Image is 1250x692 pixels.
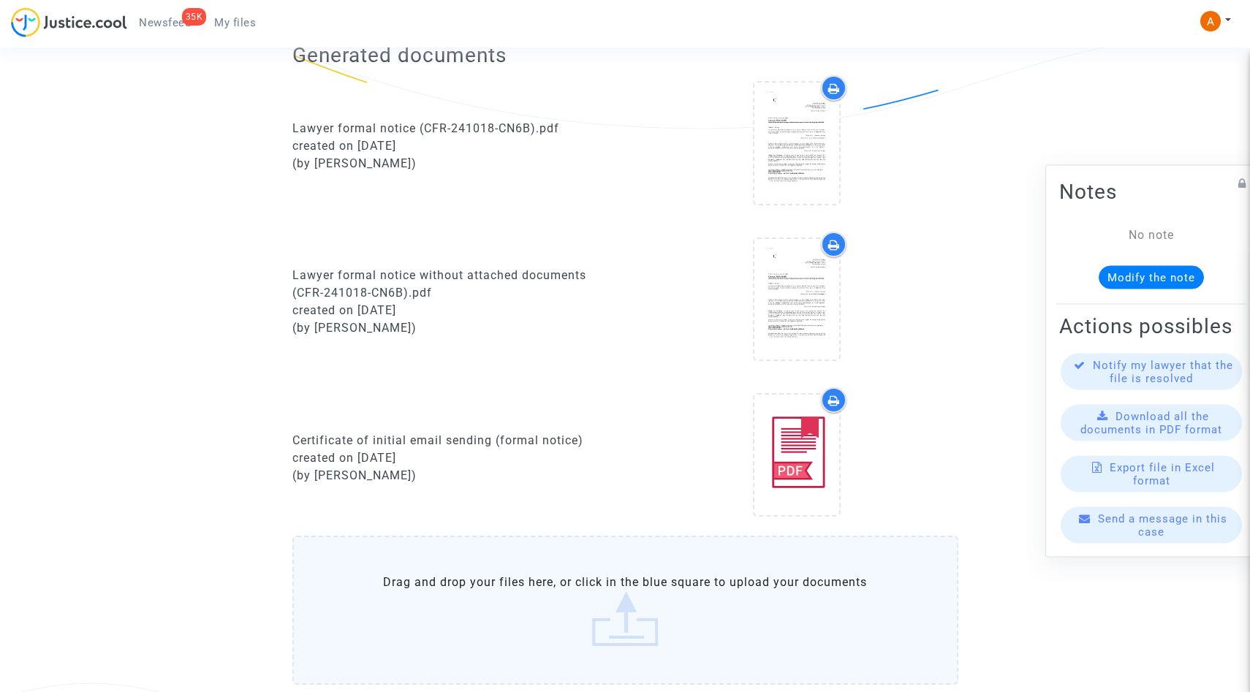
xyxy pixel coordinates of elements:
div: Certificate of initial email sending (formal notice) [292,432,615,449]
button: Modify the note [1099,265,1204,289]
span: My files [214,16,256,29]
a: My files [202,12,268,34]
div: (by [PERSON_NAME]) [292,467,615,484]
h2: Notes [1059,178,1243,204]
div: created on [DATE] [292,137,615,155]
div: Lawyer formal notice (CFR-241018-CN6B).pdf [292,120,615,137]
span: Export file in Excel format [1110,460,1215,487]
div: created on [DATE] [292,302,615,319]
span: Download all the documents in PDF format [1080,409,1222,436]
div: 35K [182,8,207,26]
a: 35KNewsfeed [127,12,202,34]
div: created on [DATE] [292,449,615,467]
img: jc-logo.svg [11,7,127,37]
img: ACg8ocKVT9zOMzNaKO6PaRkgDqk03EFHy1P5Y5AL6ZaxNjCEAprSaQ=s96-c [1200,11,1221,31]
div: (by [PERSON_NAME]) [292,155,615,172]
span: Notify my lawyer that the file is resolved [1093,358,1233,384]
span: Newsfeed [139,16,191,29]
div: No note [1081,226,1221,243]
div: (by [PERSON_NAME]) [292,319,615,337]
span: Send a message in this case [1098,512,1227,538]
div: Lawyer formal notice without attached documents (CFR-241018-CN6B).pdf [292,267,615,302]
h2: Generated documents [292,42,958,68]
h2: Actions possibles [1059,313,1243,338]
